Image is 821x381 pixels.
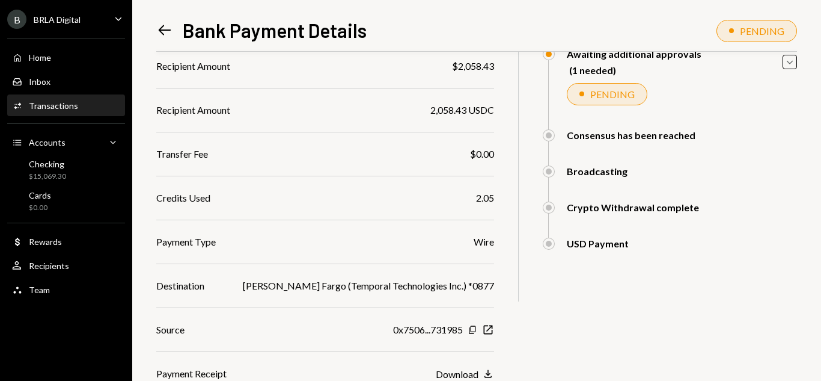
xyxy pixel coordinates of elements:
div: Recipient Amount [156,59,230,73]
div: $2,058.43 [452,59,494,73]
div: USD Payment [567,238,629,249]
div: Payment Receipt [156,367,227,381]
button: Download [436,368,494,381]
div: Awaiting additional approvals [567,48,701,60]
div: Consensus has been reached [567,129,695,141]
div: Download [436,368,478,380]
a: Accounts [7,131,125,153]
a: Recipients [7,255,125,276]
div: Destination [156,279,204,293]
div: Team [29,285,50,295]
div: Transactions [29,101,78,111]
div: 0x7506...731985 [393,323,463,337]
div: Transfer Fee [156,147,208,161]
div: B [7,10,26,29]
div: Source [156,323,185,337]
a: Inbox [7,70,125,92]
div: Accounts [29,137,66,147]
div: (1 needed) [569,64,701,76]
div: Checking [29,159,66,169]
div: Cards [29,190,51,200]
div: 2,058.43 USDC [430,103,494,117]
div: Payment Type [156,235,216,249]
div: Rewards [29,237,62,247]
div: Inbox [29,76,50,87]
div: Crypto Withdrawal complete [567,202,699,213]
div: Wire [474,235,494,249]
a: Checking$15,069.30 [7,155,125,184]
h1: Bank Payment Details [183,18,367,42]
div: Home [29,52,51,63]
div: Recipient Amount [156,103,230,117]
a: Team [7,279,125,300]
a: Rewards [7,231,125,252]
div: BRLA Digital [34,14,81,25]
a: Home [7,46,125,68]
div: PENDING [590,88,635,100]
div: Broadcasting [567,166,627,177]
div: $0.00 [29,203,51,213]
div: $0.00 [470,147,494,161]
div: Recipients [29,261,69,271]
a: Cards$0.00 [7,187,125,215]
div: Credits Used [156,191,210,205]
a: Transactions [7,94,125,116]
div: [PERSON_NAME] Fargo (Temporal Technologies Inc.) *0877 [243,279,494,293]
div: PENDING [740,25,784,37]
div: $15,069.30 [29,172,66,182]
div: 2.05 [476,191,494,205]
